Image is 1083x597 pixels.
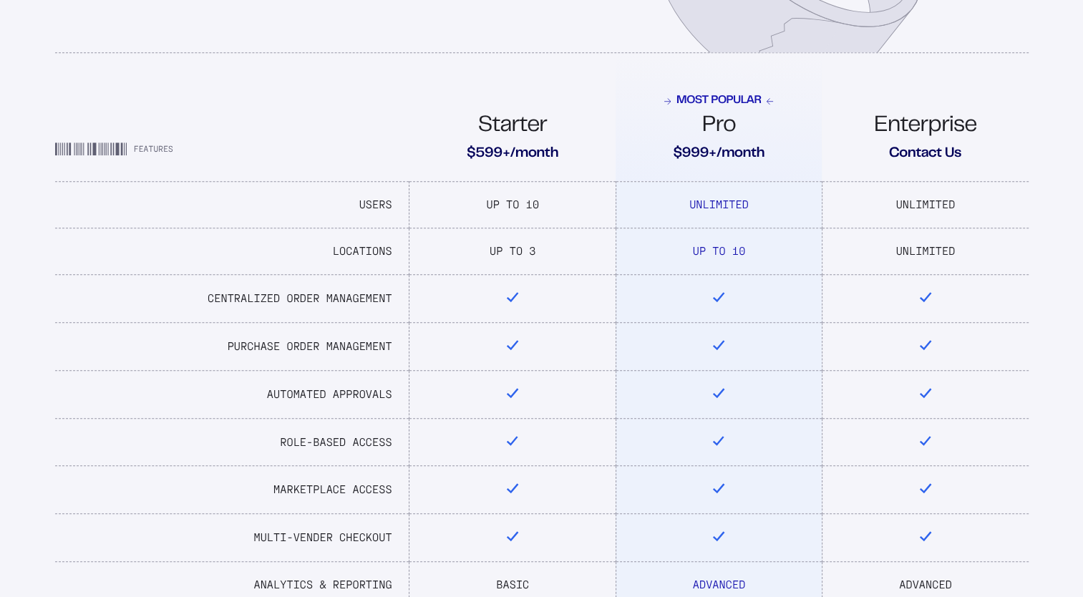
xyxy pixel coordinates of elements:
td: Automated Approvals [55,371,409,419]
div: Features [55,143,409,163]
td: Unlimited [616,182,822,228]
td: Purchase Order Management [55,323,409,371]
td: Marketplace Access [55,466,409,514]
td: Users [55,182,409,228]
td: Multi-Vender Checkout [55,514,409,562]
td: Centralized Order Management [55,275,409,323]
span: Starter [478,116,547,139]
td: Unlimited [822,182,1028,228]
td: Locations [55,228,409,275]
span: Contact Us [889,146,961,163]
td: Up To 10 [409,182,616,228]
span: $999+/month [673,146,764,163]
td: Role-Based Access [55,418,409,466]
td: Up To 3 [409,228,616,275]
span: Most Popular [664,94,774,108]
td: Unlimited [822,228,1028,275]
span: $599+/month [467,146,558,163]
span: Enterprise [874,116,976,139]
span: Pro [702,116,736,139]
td: Up To 10 [616,228,822,275]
